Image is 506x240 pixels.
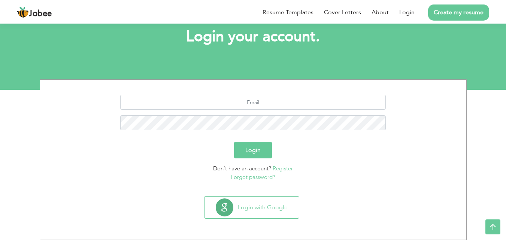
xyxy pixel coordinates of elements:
a: Login [399,8,415,17]
span: Don't have an account? [213,165,271,172]
a: Resume Templates [263,8,313,17]
button: Login [234,142,272,158]
a: Forgot password? [231,173,275,181]
span: Jobee [29,10,52,18]
img: jobee.io [17,6,29,18]
a: Jobee [17,6,52,18]
h1: Login your account. [51,27,455,46]
a: Register [273,165,293,172]
a: About [372,8,389,17]
a: Create my resume [428,4,489,21]
a: Cover Letters [324,8,361,17]
input: Email [120,95,386,110]
button: Login with Google [204,197,299,218]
